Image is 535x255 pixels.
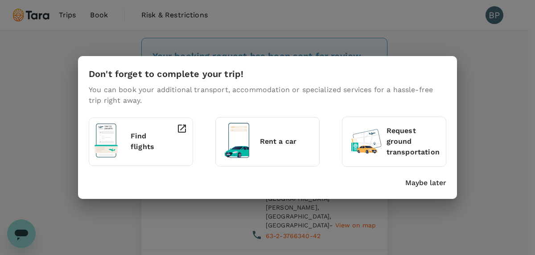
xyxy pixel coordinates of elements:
p: Request ground transportation [387,125,440,158]
h6: Don't forget to complete your trip! [89,67,243,81]
p: Rent a car [260,136,314,147]
button: Maybe later [405,178,446,188]
p: Find flights [131,131,159,152]
p: You can book your additional transport, accommodation or specialized services for a hassle-free t... [89,85,446,106]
